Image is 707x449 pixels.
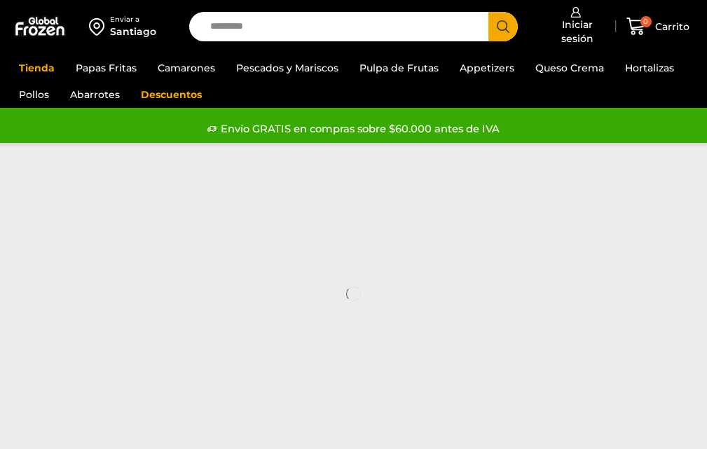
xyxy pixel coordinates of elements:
[134,81,209,108] a: Descuentos
[352,55,446,81] a: Pulpa de Frutas
[640,16,652,27] span: 0
[151,55,222,81] a: Camarones
[528,55,611,81] a: Queso Crema
[623,10,693,43] a: 0 Carrito
[69,55,144,81] a: Papas Fritas
[229,55,345,81] a: Pescados y Mariscos
[488,12,518,41] button: Search button
[110,15,156,25] div: Enviar a
[618,55,681,81] a: Hortalizas
[453,55,521,81] a: Appetizers
[110,25,156,39] div: Santiago
[542,18,609,46] span: Iniciar sesión
[89,15,110,39] img: address-field-icon.svg
[12,55,62,81] a: Tienda
[63,81,127,108] a: Abarrotes
[652,20,689,34] span: Carrito
[12,81,56,108] a: Pollos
